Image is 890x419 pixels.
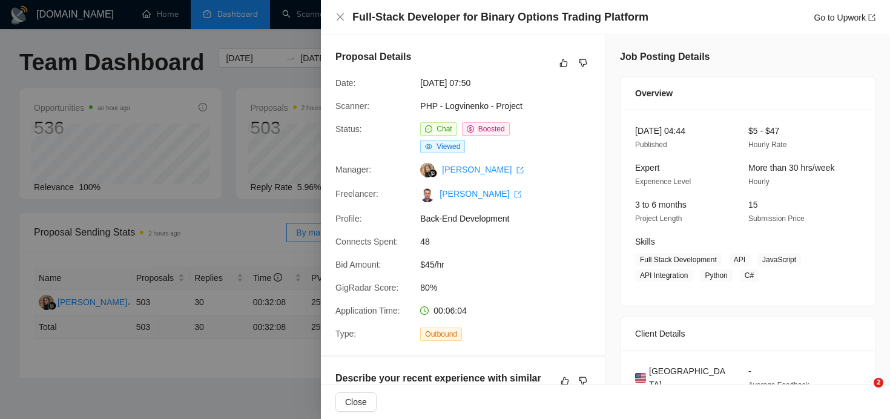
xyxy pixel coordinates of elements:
span: 15 [748,200,758,209]
span: Full Stack Development [635,253,722,266]
a: Go to Upworkexport [814,13,875,22]
span: Skills [635,237,655,246]
span: clock-circle [420,306,429,315]
h5: Job Posting Details [620,50,710,64]
span: Hourly Rate [748,140,786,149]
span: close [335,12,345,22]
span: Experience Level [635,177,691,186]
span: Date: [335,78,355,88]
span: Submission Price [748,214,805,223]
span: eye [425,143,432,150]
span: Viewed [437,142,460,151]
span: API [729,253,750,266]
span: like [559,58,568,68]
span: export [516,167,524,174]
a: [PERSON_NAME] export [440,189,521,199]
span: dislike [579,376,587,386]
span: Expert [635,163,659,173]
span: 3 to 6 months [635,200,687,209]
img: c1HtxYRiVAFOf3wpLJlMrHXCLUAILsmj89LzLOZQMJU4O5z6gtnW_PfE2qsW0HzodY [420,188,435,202]
button: Close [335,392,377,412]
span: 00:06:04 [433,306,467,315]
h5: Describe your recent experience with similar projects [335,371,552,400]
span: Boosted [478,125,505,133]
button: dislike [576,374,590,388]
span: Outbound [420,328,462,341]
span: Overview [635,87,673,100]
span: Python [700,269,732,282]
span: Freelancer: [335,189,378,199]
button: like [556,56,571,70]
span: GigRadar Score: [335,283,398,292]
span: Manager: [335,165,371,174]
span: 48 [420,235,602,248]
span: dollar [467,125,474,133]
span: JavaScript [757,253,801,266]
span: Chat [437,125,452,133]
span: Bid Amount: [335,260,381,269]
div: Client Details [635,317,860,350]
span: 2 [874,378,883,388]
img: 🇺🇸 [635,371,646,384]
a: [PERSON_NAME] export [442,165,524,174]
span: like [561,376,569,386]
img: gigradar-bm.png [429,169,437,177]
span: 80% [420,281,602,294]
span: C# [740,269,759,282]
span: Back-End Development [420,212,602,225]
span: export [514,191,521,198]
span: Average Feedback [748,381,809,389]
span: Close [345,395,367,409]
span: Status: [335,124,362,134]
button: dislike [576,56,590,70]
h4: Full-Stack Developer for Binary Options Trading Platform [352,10,648,25]
span: dislike [579,58,587,68]
span: $5 - $47 [748,126,779,136]
span: Published [635,140,667,149]
span: Type: [335,329,356,338]
span: [GEOGRAPHIC_DATA] [649,365,729,391]
span: Application Time: [335,306,400,315]
span: Connects Spent: [335,237,398,246]
span: - [748,366,751,376]
span: More than 30 hrs/week [748,163,834,173]
h5: Proposal Details [335,50,411,64]
span: export [868,14,875,21]
span: [DATE] 04:44 [635,126,685,136]
span: Project Length [635,214,682,223]
span: API Integration [635,269,693,282]
iframe: Intercom live chat [849,378,878,407]
span: [DATE] 07:50 [420,76,602,90]
button: Close [335,12,345,22]
span: Hourly [748,177,770,186]
span: Scanner: [335,101,369,111]
span: message [425,125,432,133]
span: $45/hr [420,258,602,271]
button: like [558,374,572,388]
a: PHP - Logvinenko - Project [420,101,522,111]
span: Profile: [335,214,362,223]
